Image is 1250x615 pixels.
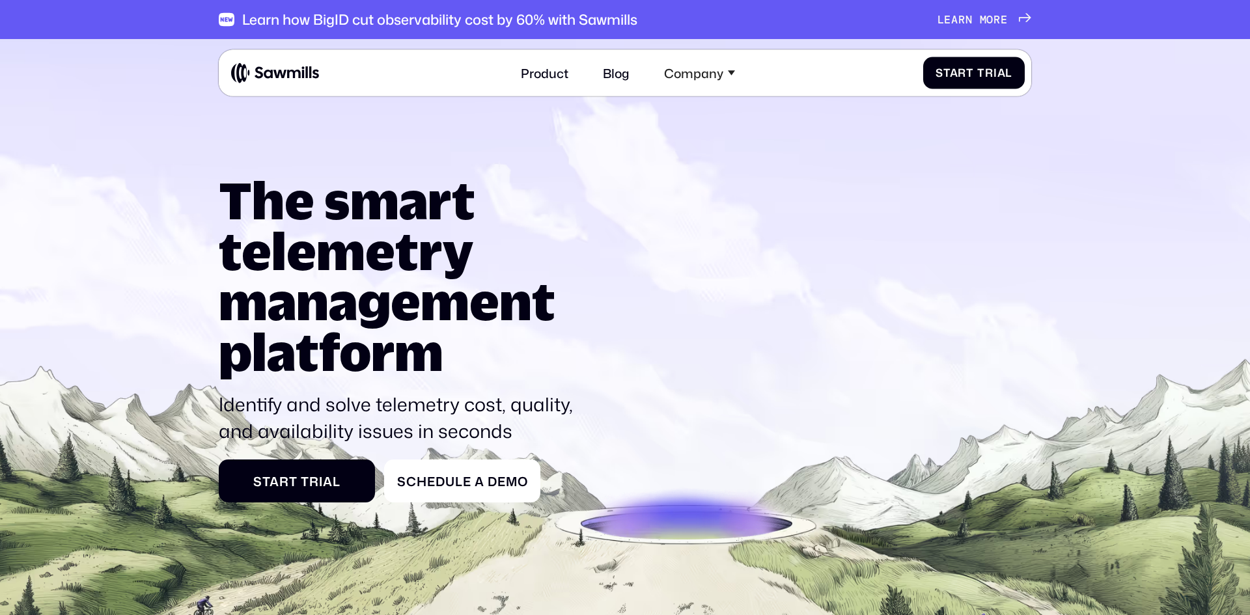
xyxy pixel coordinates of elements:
[231,474,363,489] div: Start Trial
[219,175,581,377] h1: The smart telemetry management platform
[937,13,1031,26] a: Learn more
[664,65,723,80] div: Company
[923,57,1025,89] a: Start Trial
[936,66,1012,79] div: Start Trial
[512,56,578,90] a: Product
[219,391,581,444] p: Identify and solve telemetry cost, quality, and availability issues in seconds
[219,459,375,502] a: Start Trial
[397,474,529,489] div: Schedule a Demo
[937,13,1008,26] div: Learn more
[242,11,637,28] div: Learn how BigID cut observability cost by 60% with Sawmills
[384,459,540,502] a: Schedule a Demo
[594,56,639,90] a: Blog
